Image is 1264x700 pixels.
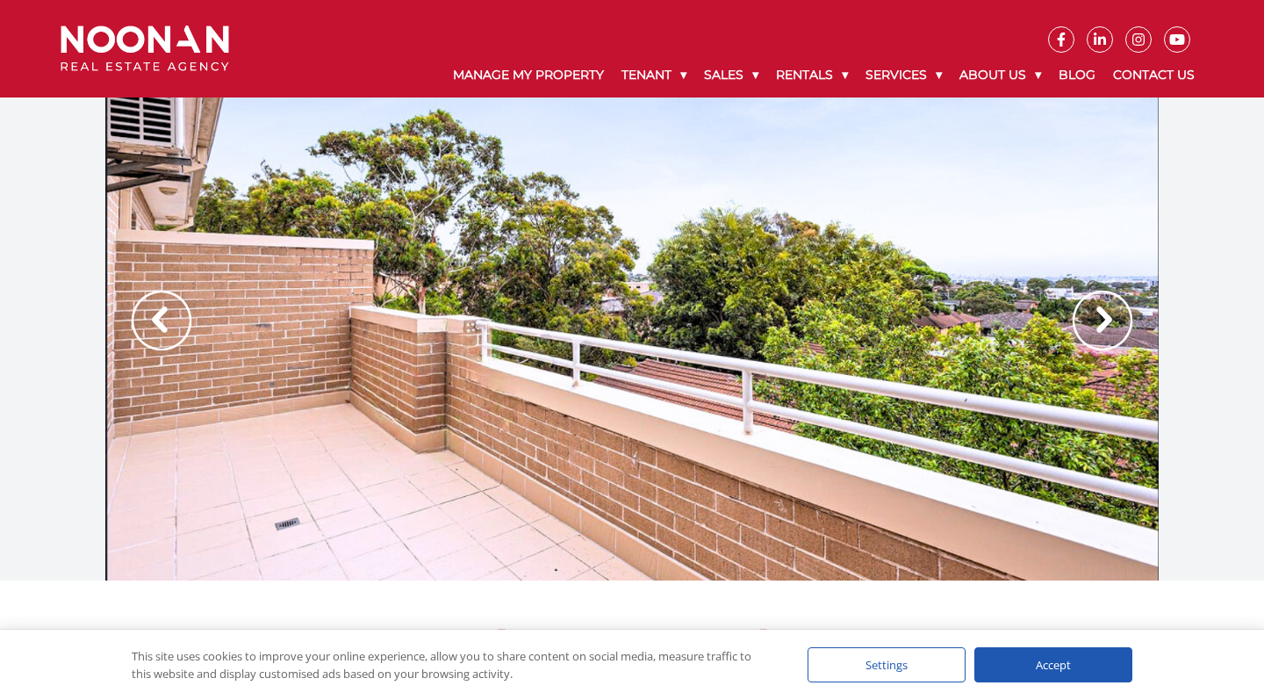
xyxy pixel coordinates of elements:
a: About Us [951,53,1050,97]
div: Accept [974,647,1132,682]
img: Arrow slider [1073,291,1132,350]
a: Services [857,53,951,97]
img: Arrow slider [132,291,191,350]
a: Sales [695,53,767,97]
div: Settings [808,647,966,682]
div: This site uses cookies to improve your online experience, allow you to share content on social me... [132,647,772,682]
a: Tenant [613,53,695,97]
a: Rentals [767,53,857,97]
a: Contact Us [1104,53,1203,97]
h1: [STREET_ADDRESS] [105,624,1159,656]
a: Blog [1050,53,1104,97]
a: Manage My Property [444,53,613,97]
img: Noonan Real Estate Agency [61,25,229,72]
